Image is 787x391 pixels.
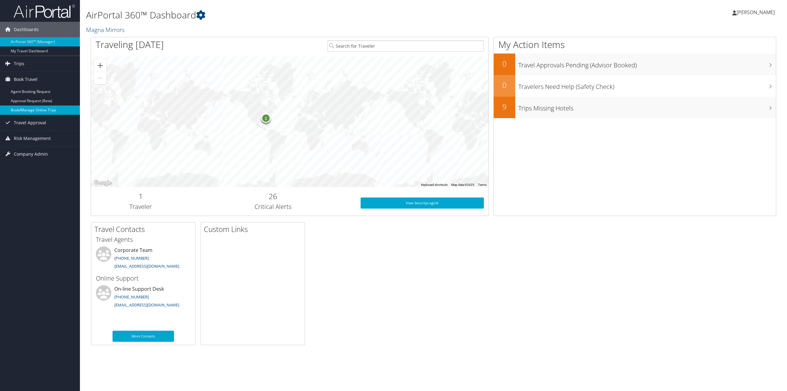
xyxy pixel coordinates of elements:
[14,4,75,18] img: airportal-logo.png
[14,72,38,87] span: Book Travel
[114,294,149,300] a: [PHONE_NUMBER]
[261,114,271,123] div: 1
[96,202,186,211] h3: Traveler
[93,246,194,272] li: Corporate Team
[93,179,113,187] img: Google
[478,183,487,186] a: Terms (opens in new tab)
[494,75,776,97] a: 0Travelers Need Help (Safety Check)
[14,146,48,162] span: Company Admin
[14,115,46,130] span: Travel Approval
[86,26,126,34] a: Magna Mirrors
[14,56,24,71] span: Trips
[421,183,448,187] button: Keyboard shortcuts
[96,274,191,283] h3: Online Support
[494,97,776,118] a: 9Trips Missing Hotels
[451,183,474,186] span: Map data ©2025
[494,58,515,69] h2: 0
[113,331,174,342] a: More Contacts
[86,9,549,22] h1: AirPortal 360™ Dashboard
[96,235,191,244] h3: Travel Agents
[114,255,149,261] a: [PHONE_NUMBER]
[96,191,186,201] h2: 1
[204,224,305,234] h2: Custom Links
[494,102,515,112] h2: 9
[518,58,776,70] h3: Travel Approvals Pending (Advisor Booked)
[114,263,179,269] a: [EMAIL_ADDRESS][DOMAIN_NAME]
[94,59,106,72] button: Zoom in
[195,202,351,211] h3: Critical Alerts
[327,40,484,52] input: Search for Traveler
[93,179,113,187] a: Open this area in Google Maps (opens a new window)
[14,22,39,37] span: Dashboards
[195,191,351,201] h2: 26
[732,3,781,22] a: [PERSON_NAME]
[518,101,776,113] h3: Trips Missing Hotels
[737,9,775,16] span: [PERSON_NAME]
[494,54,776,75] a: 0Travel Approvals Pending (Advisor Booked)
[518,79,776,91] h3: Travelers Need Help (Safety Check)
[361,197,484,209] a: View SecurityLogic®
[94,224,195,234] h2: Travel Contacts
[96,38,164,51] h1: Traveling [DATE]
[14,131,51,146] span: Risk Management
[93,285,194,310] li: On-line Support Desk
[494,38,776,51] h1: My Action Items
[494,80,515,90] h2: 0
[114,302,179,308] a: [EMAIL_ADDRESS][DOMAIN_NAME]
[94,72,106,84] button: Zoom out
